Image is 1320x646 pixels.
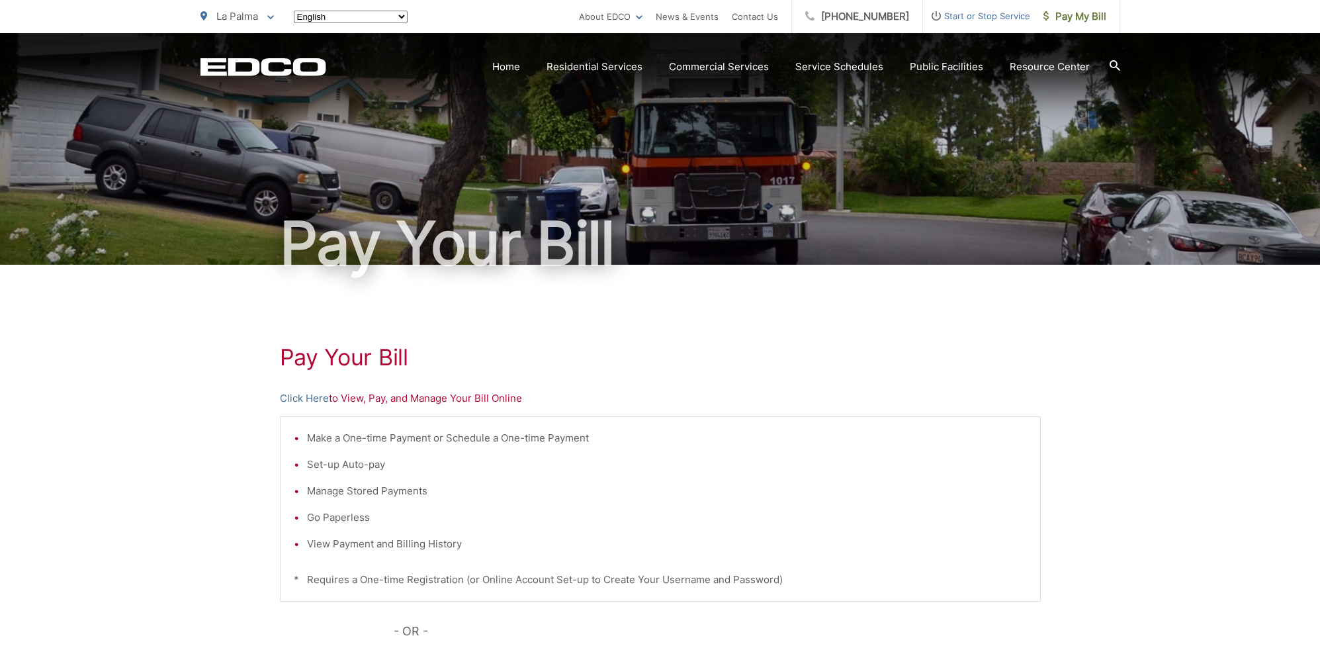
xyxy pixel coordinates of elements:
[547,59,642,75] a: Residential Services
[307,457,1027,473] li: Set-up Auto-pay
[280,344,1041,371] h1: Pay Your Bill
[294,11,408,23] select: Select a language
[307,430,1027,446] li: Make a One-time Payment or Schedule a One-time Payment
[579,9,642,24] a: About EDCO
[280,391,329,406] a: Click Here
[656,9,719,24] a: News & Events
[795,59,883,75] a: Service Schedules
[307,483,1027,499] li: Manage Stored Payments
[1010,59,1090,75] a: Resource Center
[1043,9,1106,24] span: Pay My Bill
[910,59,983,75] a: Public Facilities
[280,391,1041,406] p: to View, Pay, and Manage Your Bill Online
[307,536,1027,552] li: View Payment and Billing History
[732,9,778,24] a: Contact Us
[307,510,1027,526] li: Go Paperless
[492,59,520,75] a: Home
[669,59,769,75] a: Commercial Services
[216,10,258,23] span: La Palma
[200,58,326,76] a: EDCD logo. Return to the homepage.
[200,210,1120,277] h1: Pay Your Bill
[294,572,1027,588] p: * Requires a One-time Registration (or Online Account Set-up to Create Your Username and Password)
[394,622,1041,641] p: - OR -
